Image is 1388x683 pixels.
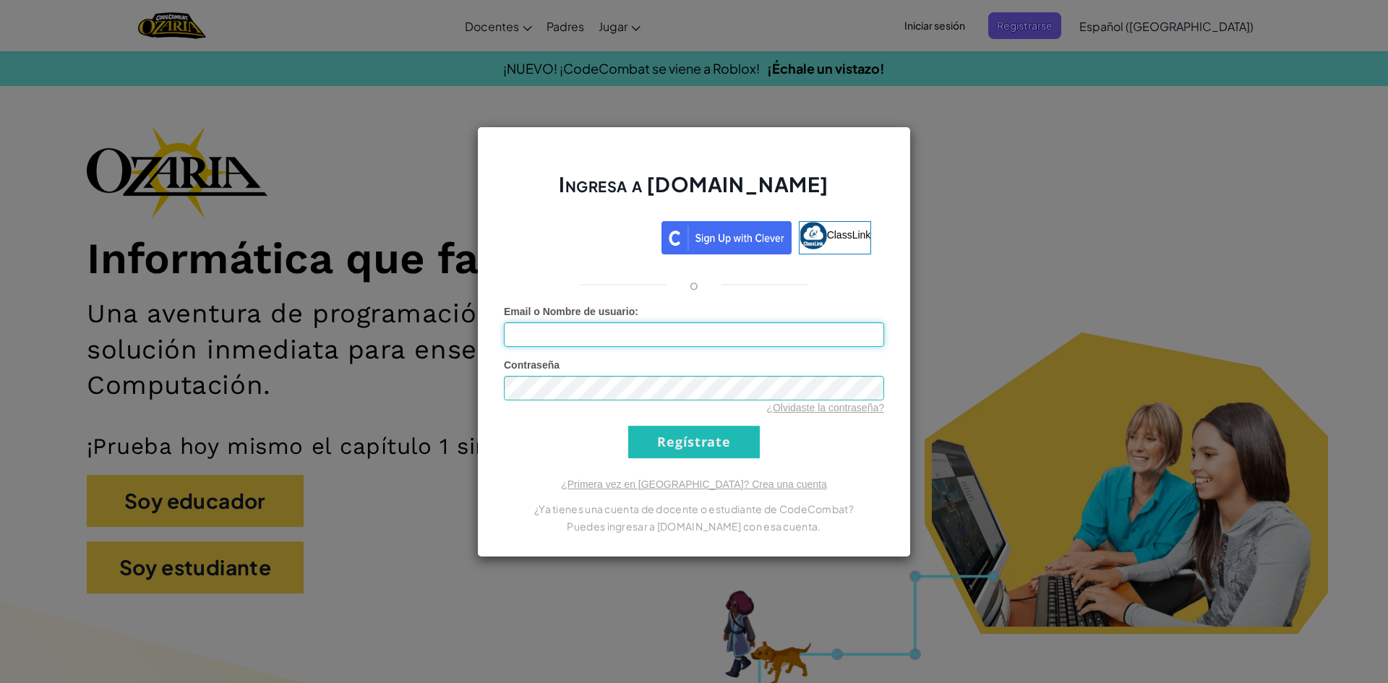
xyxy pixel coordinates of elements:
p: o [690,276,698,293]
a: ¿Olvidaste la contraseña? [766,402,884,413]
span: ClassLink [827,228,871,240]
span: Contraseña [504,359,560,371]
a: ¿Primera vez en [GEOGRAPHIC_DATA]? Crea una cuenta [561,478,827,490]
input: Regístrate [628,426,760,458]
img: classlink-logo-small.png [800,222,827,249]
h2: Ingresa a [DOMAIN_NAME] [504,171,884,212]
span: Email o Nombre de usuario [504,306,635,317]
iframe: Botón de Acceder con Google [510,220,661,252]
p: ¿Ya tienes una cuenta de docente o estudiante de CodeCombat? [504,500,884,517]
img: clever_sso_button@2x.png [661,221,792,254]
p: Puedes ingresar a [DOMAIN_NAME] con esa cuenta. [504,517,884,535]
label: : [504,304,638,319]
